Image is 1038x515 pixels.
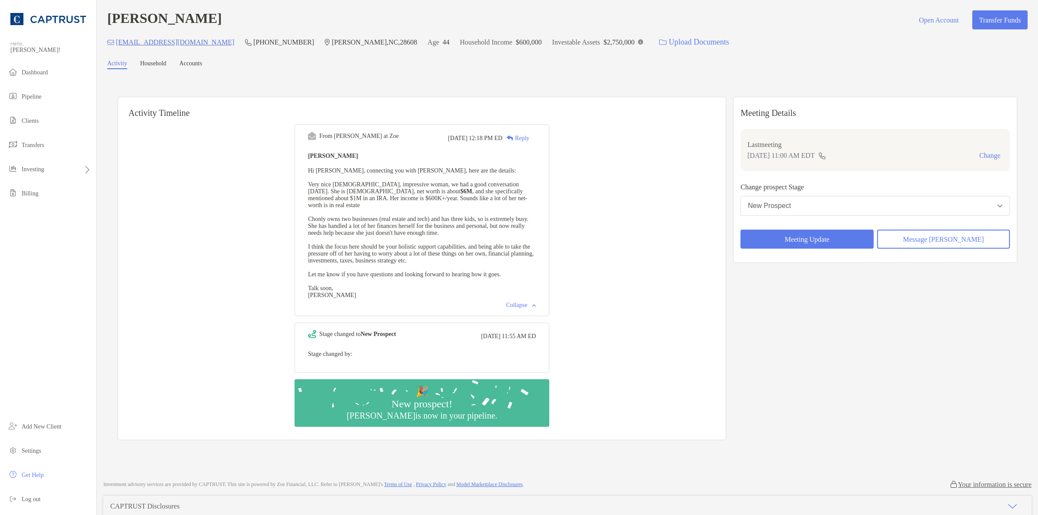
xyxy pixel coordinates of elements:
p: Your information is secure [958,480,1032,489]
span: Investing [22,166,44,173]
div: Reply [503,134,529,143]
img: billing icon [8,188,18,198]
img: Info Icon [638,39,643,45]
p: [PHONE_NUMBER] [253,37,314,48]
p: Investment advisory services are provided by CAPTRUST . This site is powered by Zoe Financial, LL... [103,481,524,488]
img: Email Icon [107,40,114,45]
span: Transfers [22,142,44,148]
img: Phone Icon [245,39,252,46]
button: Meeting Update [740,230,873,249]
p: 44 [442,37,449,48]
a: Household [140,60,167,69]
button: New Prospect [740,196,1010,216]
a: Activity [107,60,127,69]
img: Chevron icon [532,304,536,307]
span: Hi [PERSON_NAME], connecting you with [PERSON_NAME], here are the details: Very nice [DEMOGRAPHIC... [308,167,534,298]
span: 12:18 PM ED [469,135,503,142]
img: Event icon [308,132,316,140]
span: Add New Client [22,423,61,430]
span: [DATE] [448,135,468,142]
span: Settings [22,448,41,454]
div: CAPTRUST Disclosures [110,502,179,510]
p: Investable Assets [552,37,600,48]
span: Log out [22,496,41,502]
a: Accounts [179,60,202,69]
img: pipeline icon [8,91,18,101]
p: Age [428,37,439,48]
div: Collapse [506,302,536,309]
p: $600,000 [516,37,542,48]
img: logout icon [8,493,18,504]
span: [DATE] [481,333,500,340]
button: Transfer Funds [972,10,1028,29]
img: button icon [659,39,666,45]
img: clients icon [8,115,18,125]
img: communication type [818,152,826,159]
p: Last meeting [747,139,1003,150]
h6: Activity Timeline [118,97,726,118]
img: Open dropdown arrow [997,205,1003,208]
span: Dashboard [22,69,48,76]
img: Event icon [308,330,316,338]
img: transfers icon [8,139,18,150]
div: From [PERSON_NAME] at Zoe [319,133,399,140]
div: Stage changed to [319,331,396,338]
img: CAPTRUST Logo [10,3,86,35]
img: Reply icon [507,135,513,141]
h4: [PERSON_NAME] [107,10,222,29]
p: Stage changed by: [308,349,536,359]
button: Open Account [912,10,965,29]
a: Model Marketplace Disclosures [456,481,522,487]
img: investing icon [8,163,18,174]
a: Terms of Use [384,481,412,487]
p: [DATE] 11:00 AM EDT [747,150,814,161]
div: [PERSON_NAME] is now in your pipeline. [343,410,500,421]
button: Change [977,151,1003,160]
b: [PERSON_NAME] [308,153,358,159]
img: add_new_client icon [8,421,18,431]
strong: $6M [460,188,472,195]
div: 🎉 [412,385,432,398]
span: Clients [22,118,39,124]
span: [PERSON_NAME]! [10,47,91,54]
p: Household Income [460,37,512,48]
img: Confetti [295,379,549,419]
b: New Prospect [361,331,396,337]
p: Meeting Details [740,108,1010,118]
div: New prospect! [388,398,456,410]
a: Upload Documents [654,33,734,51]
img: get-help icon [8,469,18,480]
span: Billing [22,190,38,197]
span: 11:55 AM ED [502,333,536,340]
img: dashboard icon [8,67,18,77]
p: [PERSON_NAME] , NC , 28608 [332,37,417,48]
span: Pipeline [22,93,42,100]
img: Location Icon [324,39,330,46]
a: Privacy Policy [416,481,446,487]
button: Message [PERSON_NAME] [877,230,1010,249]
p: [EMAIL_ADDRESS][DOMAIN_NAME] [116,37,234,48]
p: Change prospect Stage [740,182,1010,192]
div: New Prospect [748,202,791,210]
img: icon arrow [1007,501,1018,512]
p: $2,750,000 [603,37,634,48]
span: Get Help [22,472,44,478]
img: settings icon [8,445,18,455]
